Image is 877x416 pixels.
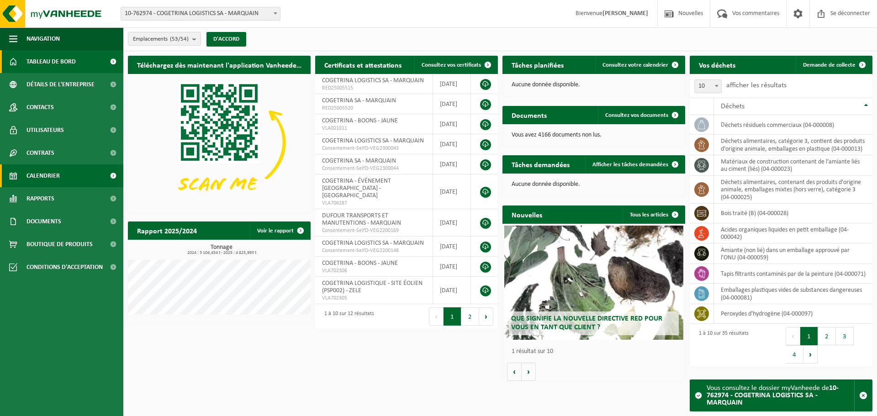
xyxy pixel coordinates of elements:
[322,97,396,104] font: COGETRINA SA - MARQUAIN
[721,179,861,201] font: déchets alimentaires, contenant des produits d'origine animale, emballages mixtes (hors verre), c...
[187,250,256,255] font: 2024 : 3 104,454 t - 2025 : 4 825,993 t
[322,158,396,164] font: COGETRINA SA - MARQUAIN
[422,62,481,68] font: Consultez vos certificats
[585,155,684,174] a: Afficher les tâches demandées
[461,307,479,326] button: 2
[512,132,602,138] font: Vous avez 4166 documents non lus.
[137,228,197,235] font: Rapport 2025/2024
[26,127,64,134] font: Utilisateurs
[322,280,423,294] font: COGETRINA LOGISTIQUE - SITE ÉOLIEN (PSP002) - ZELE
[26,81,95,88] font: Détails de l'entreprise
[695,80,721,93] span: 10
[211,244,232,251] font: Tonnage
[322,85,353,91] font: RED25005515
[128,74,311,211] img: Téléchargez l'application VHEPlus
[836,327,854,345] button: 3
[133,36,168,42] font: Emplacements
[322,295,347,301] font: VLA702305
[121,7,280,20] span: 10-762974 - COGETRINA LOGISTICS SA - MARQUAIN
[121,7,280,21] span: 10-762974 - COGETRINA LOGISTICS SA - MARQUAIN
[440,101,457,108] font: [DATE]
[511,315,662,331] font: Que signifie la nouvelle directive RED pour vous en tant que client ?
[250,221,310,240] a: Voir le rapport
[786,327,800,345] button: Previous
[512,162,570,169] font: Tâches demandées
[322,248,399,253] font: Consentement-SelfD-VEG2200148
[125,10,259,17] font: 10-762974 - COGETRINA LOGISTICS SA - MARQUAIN
[26,36,60,42] font: Navigation
[721,121,834,128] font: déchets résiduels commerciaux (04-000008)
[512,112,547,120] font: Documents
[257,228,294,234] font: Voir le rapport
[576,10,602,17] font: Bienvenue
[26,150,54,157] font: Contrats
[322,268,347,274] font: VLA702306
[721,158,860,173] font: matériaux de construction contenant de l'amiante liés au ciment (liés) (04-000023)
[26,173,60,179] font: Calendrier
[800,327,818,345] button: 1
[440,243,457,250] font: [DATE]
[678,10,703,17] font: Nouvelles
[322,137,424,144] font: COGETRINA LOGISTICS SA - MARQUAIN
[440,121,457,128] font: [DATE]
[26,195,54,202] font: Rapports
[128,32,201,46] button: Emplacements(53/54)
[213,36,239,42] font: D'ACCORD
[623,205,684,224] a: Tous les articles
[170,36,189,42] font: (53/54)
[707,384,839,406] font: 10-762974 - COGETRINA LOGISTICS SA - MARQUAIN
[137,62,304,69] font: Téléchargez dès maintenant l'application Vanheede+ !
[322,77,424,84] font: COGETRINA LOGISTICS SA - MARQUAIN
[444,307,461,326] button: 1
[512,81,580,88] font: Aucune donnée disponible.
[721,138,865,152] font: déchets alimentaires, catégorie 3, contient des produits d'origine animale, emballages en plastiq...
[440,287,457,294] font: [DATE]
[818,327,836,345] button: 2
[440,141,457,148] font: [DATE]
[440,189,457,195] font: [DATE]
[512,348,553,355] font: 1 résultat sur 10
[26,104,54,111] font: Contacts
[440,81,457,88] font: [DATE]
[803,62,856,68] font: Demande de collecte
[721,210,788,217] font: bois traité (B) (04-000028)
[322,200,347,206] font: VLA706287
[322,228,399,233] font: Consentement-SelfD-VEG2200169
[698,83,705,90] font: 10
[707,384,829,392] font: Vous consultez le dossier myVanheede de
[602,62,668,68] font: Consultez votre calendrier
[721,311,813,317] font: Peroxydes d'hydrogène (04-000097)
[721,226,849,241] font: acides organiques liquides en petit emballage (04-000042)
[699,62,735,69] font: Vos déchets
[322,146,399,151] font: Consentement-SelfD-VEG2300043
[721,287,862,301] font: emballages plastiques vides de substances dangereuses (04-000081)
[324,311,374,316] font: 1 à 10 sur 12 résultats
[830,10,870,17] font: Se déconnecter
[595,56,684,74] a: Consultez votre calendrier
[440,161,457,168] font: [DATE]
[324,62,402,69] font: Certificats et attestations
[726,82,787,89] font: afficher les résultats
[322,126,347,131] font: VLA001011
[605,112,668,118] font: Consultez vos documents
[429,307,444,326] button: Previous
[721,247,850,261] font: amiante (non lié) dans un emballage approuvé par l'ONU (04-000059)
[721,103,745,110] font: Déchets
[504,226,683,340] a: Que signifie la nouvelle directive RED pour vous en tant que client ?
[694,79,722,93] span: 10
[26,218,61,225] font: Documents
[803,345,818,363] button: Next
[512,181,580,188] font: Aucune donnée disponible.
[602,10,648,17] font: [PERSON_NAME]
[26,241,93,248] font: Boutique de produits
[322,240,424,247] font: COGETRINA LOGISTICS SA - MARQUAIN
[414,56,497,74] a: Consultez vos certificats
[440,220,457,226] font: [DATE]
[206,32,246,47] button: D'ACCORD
[630,212,668,218] font: Tous les articles
[732,10,779,17] font: Vos commentaires
[598,106,684,124] a: Consultez vos documents
[322,166,399,171] font: Consentement-SelfD-VEG2300044
[26,58,76,65] font: Tableau de bord
[322,178,391,199] font: COGETRINA - ÉVÉNEMENT [GEOGRAPHIC_DATA] - [GEOGRAPHIC_DATA]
